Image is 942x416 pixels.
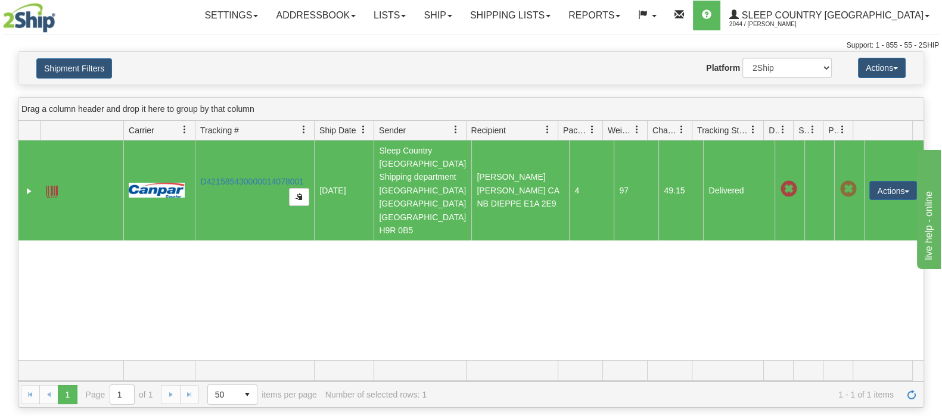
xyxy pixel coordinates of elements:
span: Tracking # [200,124,239,136]
span: Shipment Issues [798,124,809,136]
td: [DATE] [314,140,374,240]
span: 50 [215,389,231,401]
span: Packages [563,124,588,136]
td: 49.15 [658,140,703,240]
a: Shipment Issues filter column settings [803,120,823,140]
span: 1 - 1 of 1 items [435,390,894,399]
a: Ship Date filter column settings [353,120,374,140]
td: Delivered [703,140,775,240]
img: logo2044.jpg [3,3,55,33]
div: grid grouping header [18,98,924,121]
button: Shipment Filters [36,58,112,79]
a: Refresh [902,385,921,404]
span: Carrier [129,124,154,136]
label: Platform [706,62,740,74]
a: Carrier filter column settings [175,120,195,140]
a: Packages filter column settings [582,120,602,140]
a: Lists [365,1,415,30]
span: Ship Date [319,124,356,136]
img: 14 - Canpar [129,183,185,198]
span: Sender [379,124,406,136]
span: 2044 / [PERSON_NAME] [729,18,819,30]
a: Sleep Country [GEOGRAPHIC_DATA] 2044 / [PERSON_NAME] [720,1,938,30]
a: Ship [415,1,461,30]
a: Weight filter column settings [627,120,647,140]
span: Recipient [471,124,506,136]
a: Addressbook [267,1,365,30]
button: Copy to clipboard [289,188,309,206]
div: Number of selected rows: 1 [325,390,427,399]
a: Label [46,180,58,199]
a: Expand [23,185,35,197]
iframe: chat widget [915,147,941,268]
span: Page sizes drop down [207,384,257,405]
span: Charge [652,124,677,136]
span: Weight [608,124,633,136]
a: Delivery Status filter column settings [773,120,793,140]
span: Sleep Country [GEOGRAPHIC_DATA] [739,10,924,20]
span: Delivery Status [769,124,779,136]
span: Page of 1 [86,384,153,405]
td: 97 [614,140,658,240]
div: live help - online [9,7,110,21]
span: select [238,385,257,404]
a: Settings [195,1,267,30]
a: Sender filter column settings [446,120,466,140]
span: Pickup Status [828,124,838,136]
a: Recipient filter column settings [537,120,558,140]
td: 4 [569,140,614,240]
td: Sleep Country [GEOGRAPHIC_DATA] Shipping department [GEOGRAPHIC_DATA] [GEOGRAPHIC_DATA] [GEOGRAPH... [374,140,471,240]
button: Actions [869,181,917,200]
div: Support: 1 - 855 - 55 - 2SHIP [3,40,939,51]
a: Reports [559,1,629,30]
span: Pickup Not Assigned [840,181,856,198]
input: Page 1 [110,385,134,404]
a: D421585430000014078001 [200,177,304,186]
td: [PERSON_NAME] [PERSON_NAME] CA NB DIEPPE E1A 2E9 [471,140,569,240]
span: Tracking Status [697,124,749,136]
span: Late [780,181,797,198]
a: Charge filter column settings [671,120,692,140]
a: Pickup Status filter column settings [832,120,853,140]
button: Actions [858,58,906,78]
a: Tracking # filter column settings [294,120,314,140]
span: items per page [207,384,317,405]
a: Shipping lists [461,1,559,30]
a: Tracking Status filter column settings [743,120,763,140]
span: Page 1 [58,385,77,404]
